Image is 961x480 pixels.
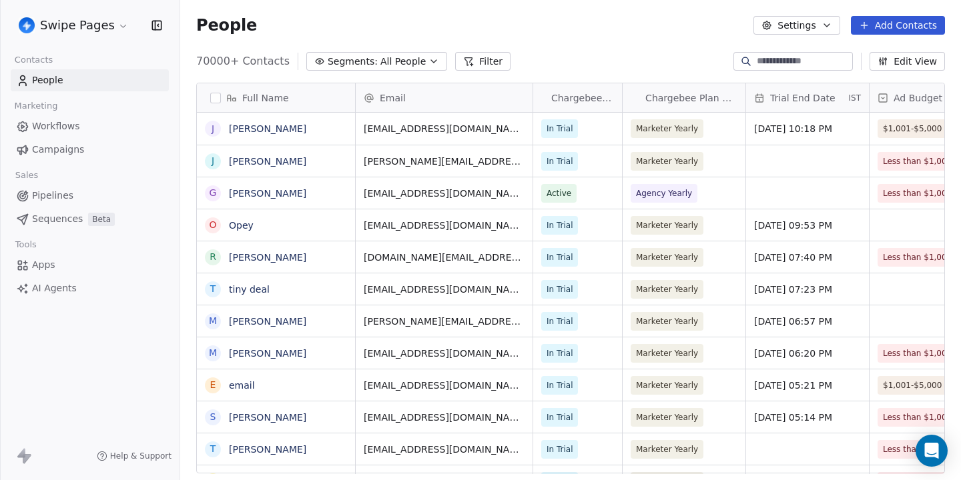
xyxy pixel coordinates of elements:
[210,410,216,424] div: S
[16,14,131,37] button: Swipe Pages
[32,143,84,157] span: Campaigns
[547,379,573,392] span: In Trial
[455,52,511,71] button: Filter
[212,122,214,136] div: J
[210,250,216,264] div: R
[229,252,306,263] a: [PERSON_NAME]
[547,122,573,135] span: In Trial
[754,283,861,296] span: [DATE] 07:23 PM
[770,91,836,105] span: Trial End Date
[547,155,573,168] span: In Trial
[9,165,44,185] span: Sales
[636,379,698,392] span: Marketer Yearly
[364,155,525,168] span: [PERSON_NAME][EMAIL_ADDRESS][DOMAIN_NAME]
[11,69,169,91] a: People
[32,119,80,133] span: Workflows
[547,219,573,232] span: In Trial
[883,347,952,360] span: Less than $1,000
[851,16,945,35] button: Add Contacts
[32,258,55,272] span: Apps
[380,91,406,105] span: Email
[364,122,525,135] span: [EMAIL_ADDRESS][DOMAIN_NAME]
[636,315,698,328] span: Marketer Yearly
[212,154,214,168] div: J
[210,282,216,296] div: t
[883,443,952,456] span: Less than $1,000
[11,139,169,161] a: Campaigns
[754,315,861,328] span: [DATE] 06:57 PM
[883,379,942,392] span: $1,001-$5,000
[636,443,698,456] span: Marketer Yearly
[197,113,356,474] div: grid
[210,442,216,456] div: T
[754,347,861,360] span: [DATE] 06:20 PM
[547,187,571,200] span: Active
[364,187,525,200] span: [EMAIL_ADDRESS][DOMAIN_NAME]
[328,55,378,69] span: Segments:
[242,91,289,105] span: Full Name
[636,347,698,360] span: Marketer Yearly
[11,254,169,276] a: Apps
[32,73,63,87] span: People
[210,378,216,392] div: e
[229,188,306,199] a: [PERSON_NAME]
[11,208,169,230] a: SequencesBeta
[110,451,172,461] span: Help & Support
[9,50,59,70] span: Contacts
[883,155,952,168] span: Less than $1,000
[209,314,217,328] div: M
[547,443,573,456] span: In Trial
[636,219,698,232] span: Marketer Yearly
[883,411,952,424] span: Less than $1,000
[97,451,172,461] a: Help & Support
[636,187,692,200] span: Agency Yearly
[883,251,952,264] span: Less than $1,000
[229,220,254,231] a: Opey
[754,411,861,424] span: [DATE] 05:14 PM
[883,122,942,135] span: $1,001-$5,000
[32,189,73,203] span: Pipelines
[754,379,861,392] span: [DATE] 05:21 PM
[11,277,169,299] a: AI Agents
[894,91,942,105] span: Ad Budget
[364,315,525,328] span: [PERSON_NAME][EMAIL_ADDRESS][DOMAIN_NAME]
[229,156,306,167] a: [PERSON_NAME]
[916,435,948,467] div: Open Intercom Messenger
[9,235,42,255] span: Tools
[746,83,869,112] div: Trial End DateIST
[870,52,945,71] button: Edit View
[551,91,614,105] span: Chargebee Subscription Status
[364,251,525,264] span: [DOMAIN_NAME][EMAIL_ADDRESS][DOMAIN_NAME]
[209,218,216,232] div: O
[19,17,35,33] img: user_01J93QE9VH11XXZQZDP4TWZEES.jpg
[9,96,63,116] span: Marketing
[636,155,698,168] span: Marketer Yearly
[547,315,573,328] span: In Trial
[197,83,355,112] div: Full Name
[229,348,306,359] a: [PERSON_NAME]
[380,55,426,69] span: All People
[229,316,306,327] a: [PERSON_NAME]
[636,411,698,424] span: Marketer Yearly
[229,284,270,295] a: tiny deal
[364,219,525,232] span: [EMAIL_ADDRESS][DOMAIN_NAME]
[636,283,698,296] span: Marketer Yearly
[196,53,290,69] span: 70000+ Contacts
[364,347,525,360] span: [EMAIL_ADDRESS][DOMAIN_NAME]
[229,380,255,391] a: email
[533,83,622,112] div: ChargebeeChargebee Subscription Status
[364,283,525,296] span: [EMAIL_ADDRESS][DOMAIN_NAME]
[32,212,83,226] span: Sequences
[356,83,533,112] div: Email
[364,379,525,392] span: [EMAIL_ADDRESS][DOMAIN_NAME]
[754,219,861,232] span: [DATE] 09:53 PM
[209,346,217,360] div: M
[754,251,861,264] span: [DATE] 07:40 PM
[883,187,952,200] span: Less than $1,000
[88,213,115,226] span: Beta
[754,122,861,135] span: [DATE] 10:18 PM
[848,93,861,103] span: IST
[40,17,115,34] span: Swipe Pages
[229,412,306,423] a: [PERSON_NAME]
[645,91,737,105] span: Chargebee Plan Name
